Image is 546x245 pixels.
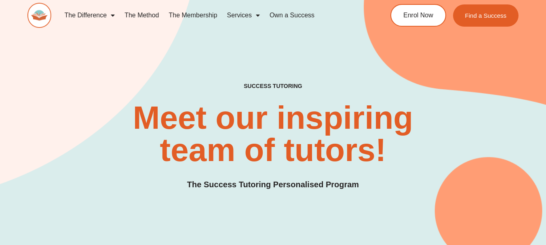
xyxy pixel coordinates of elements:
span: Find a Success [465,13,507,19]
a: Find a Success [453,4,519,27]
h2: Meet our inspiring team of tutors! [108,102,438,166]
a: The Method [120,6,164,25]
a: The Difference [59,6,120,25]
a: Enrol Now [390,4,446,27]
a: Services [222,6,265,25]
a: The Membership [164,6,222,25]
span: Enrol Now [403,12,433,19]
h4: SUCCESS TUTORING​ [200,83,346,90]
a: Own a Success [265,6,319,25]
h3: The Success Tutoring Personalised Program [187,178,359,191]
nav: Menu [59,6,362,25]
